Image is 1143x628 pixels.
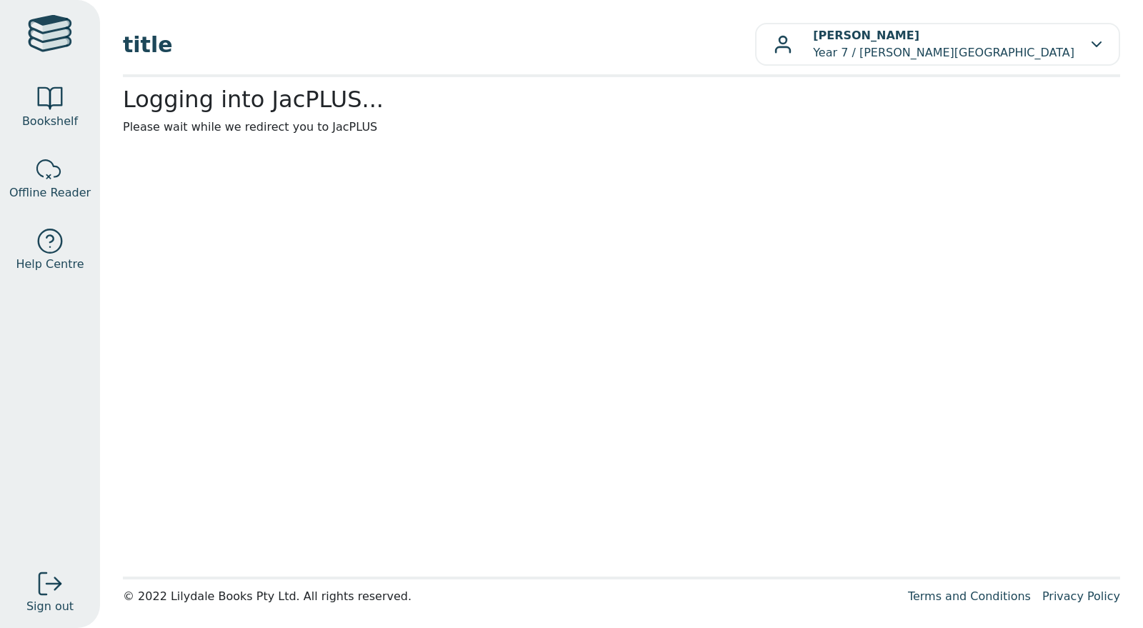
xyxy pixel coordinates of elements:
h2: Logging into JacPLUS... [123,86,1120,113]
span: Sign out [26,598,74,615]
span: Offline Reader [9,184,91,201]
p: Year 7 / [PERSON_NAME][GEOGRAPHIC_DATA] [813,27,1074,61]
button: [PERSON_NAME]Year 7 / [PERSON_NAME][GEOGRAPHIC_DATA] [755,23,1120,66]
span: title [123,29,755,61]
div: © 2022 Lilydale Books Pty Ltd. All rights reserved. [123,588,897,605]
span: Bookshelf [22,113,78,130]
b: [PERSON_NAME] [813,29,919,42]
a: Privacy Policy [1042,589,1120,603]
span: Help Centre [16,256,84,273]
p: Please wait while we redirect you to JacPLUS [123,119,1120,136]
a: Terms and Conditions [908,589,1031,603]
